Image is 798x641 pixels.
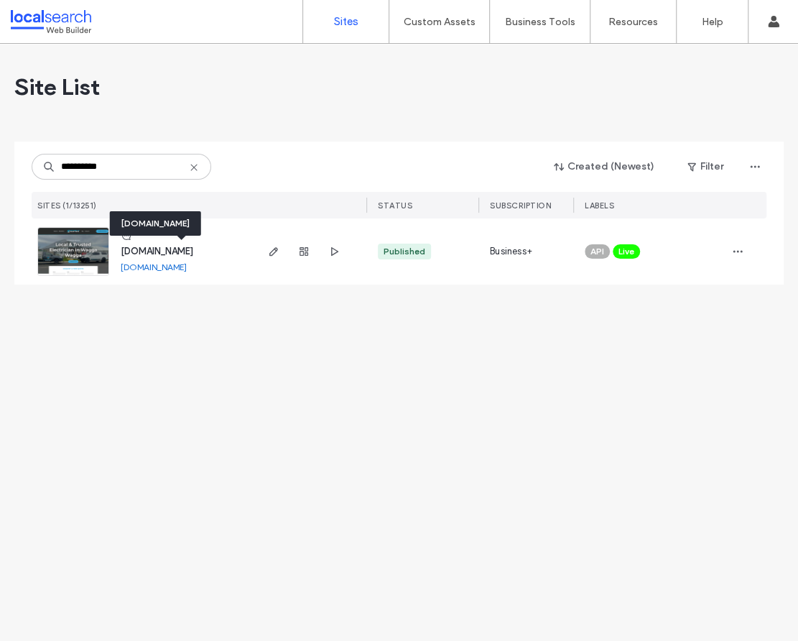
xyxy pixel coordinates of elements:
span: Subscription [490,200,551,211]
label: Custom Assets [404,16,475,28]
span: Site List [14,73,100,101]
label: Resources [608,16,658,28]
a: [DOMAIN_NAME] [121,246,193,257]
button: Filter [673,155,738,178]
label: Sites [334,15,358,28]
div: [DOMAIN_NAME] [110,211,201,236]
span: LABELS [585,200,614,211]
div: Published [384,245,425,258]
span: SITES (1/13251) [37,200,97,211]
span: API [590,245,604,258]
a: [DOMAIN_NAME] [121,262,187,272]
label: Business Tools [505,16,575,28]
span: Live [618,245,634,258]
span: Business+ [490,244,532,259]
label: Help [702,16,723,28]
span: Help [33,10,62,23]
button: Created (Newest) [542,155,667,178]
span: STATUS [378,200,412,211]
